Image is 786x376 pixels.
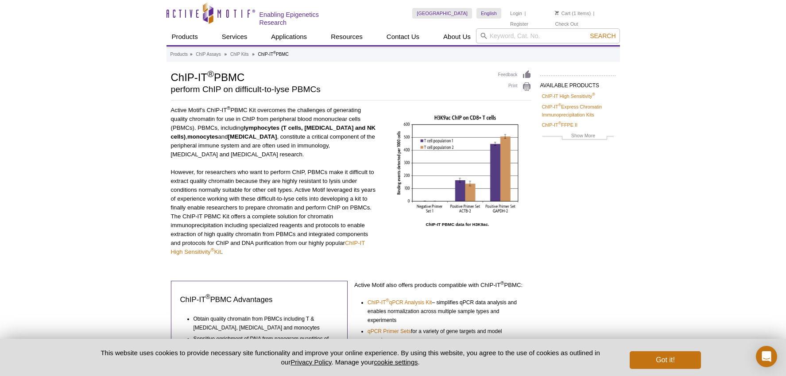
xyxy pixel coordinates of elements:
sup: ® [205,293,210,300]
sup: ® [227,105,230,111]
li: for a variety of gene targets and model organisms. [368,325,523,345]
li: » [252,52,255,57]
sup: ® [592,93,595,97]
a: ChIP Kits [230,50,249,58]
img: PBMC ChIP on CD8+ T Cells [391,106,524,217]
button: cookie settings [374,358,418,366]
a: Show More [542,132,614,142]
h2: Enabling Epigenetics Research [259,11,348,27]
li: – simplifies qPCR data analysis and enables normalization across multiple sample types and experi... [368,298,523,325]
li: » [190,52,193,57]
a: ChIP-IT High Sensitivity® [542,92,595,100]
a: Resources [325,28,368,45]
strong: lymphocytes (T cells, [MEDICAL_DATA] and NK cells) [171,124,376,140]
sup: ® [211,247,214,252]
a: Applications [266,28,312,45]
p: This website uses cookies to provide necessary site functionality and improve your online experie... [85,348,616,367]
h2: AVAILABLE PRODUCTS [540,75,616,91]
div: Open Intercom Messenger [756,346,777,367]
strong: ChIP-IT PBMC data for H3K9ac. [426,222,489,227]
strong: [MEDICAL_DATA] [228,133,277,140]
a: qPCR Primer Sets [368,327,411,336]
a: Feedback [498,70,531,80]
li: Sensitive enrichment of DNA from nanogram quantities of chromatin [194,332,331,352]
p: Active Motif also offers products compatible with ChIP-IT PBMC: [354,281,531,290]
a: ChIP-IT High Sensitivity®Kit [171,240,365,255]
img: Your Cart [555,11,559,15]
a: Products [170,50,188,58]
a: Cart [555,10,570,16]
sup: ® [386,298,389,303]
h2: perform ChIP on difficult-to-lyse PBMCs [171,85,489,93]
a: ChIP-IT®Express Chromatin Immunoprecipitation Kits [542,103,614,119]
a: Contact Us [381,28,425,45]
sup: ® [500,280,504,285]
p: However, for researchers who want to perform ChIP, PBMCs make it difficult to extract quality chr... [171,168,377,256]
a: Print [498,82,531,92]
sup: ® [558,103,561,107]
a: Login [510,10,522,16]
p: Active Motif’s ChIP-IT PBMC Kit overcomes the challenges of generating quality chromatin for use ... [171,106,377,159]
a: Register [510,21,528,27]
li: | [593,8,595,19]
span: Search [590,32,616,39]
a: ChIP-IT®FFPE II [542,121,577,129]
sup: ® [273,50,276,54]
a: [GEOGRAPHIC_DATA] [412,8,472,19]
a: Services [217,28,253,45]
strong: monocytes [187,133,218,140]
button: Got it! [630,351,701,369]
li: » [225,52,227,57]
a: Check Out [555,21,578,27]
sup: ® [558,121,561,126]
a: English [476,8,501,19]
a: ChIP Assays [196,50,221,58]
a: Privacy Policy [290,358,331,366]
h1: ChIP-IT PBMC [171,70,489,83]
li: ChIP-IT PBMC [258,52,289,57]
input: Keyword, Cat. No. [476,28,620,43]
a: About Us [438,28,476,45]
li: (1 items) [555,8,591,19]
a: Products [166,28,203,45]
h3: ChIP-IT PBMC Advantages [180,292,339,305]
li: | [524,8,526,19]
sup: ® [207,69,214,79]
li: Obtain quality chromatin from PBMCs including T & [MEDICAL_DATA], [MEDICAL_DATA] and monocytes [194,312,331,332]
a: ChIP-IT®qPCR Analysis Kit [368,298,432,307]
button: Search [587,32,618,40]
